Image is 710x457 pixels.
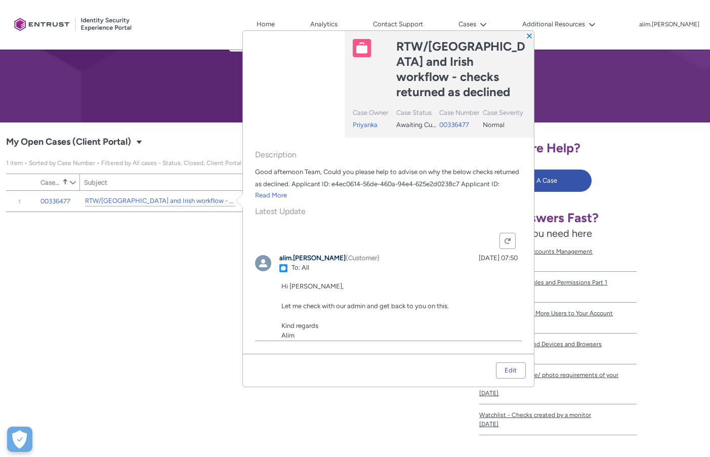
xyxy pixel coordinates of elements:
span: Alim [281,331,295,339]
span: Case Number [40,179,60,186]
div: Case Severity [483,108,524,120]
button: Close [526,32,533,39]
lightning-formatted-date-time: [DATE] [479,390,498,397]
span: (Customer) [346,254,380,262]
button: Submit A Case [479,170,592,192]
p: alim.[PERSON_NAME] [639,21,699,28]
img: Case [353,39,371,57]
span: To: All [291,264,309,271]
button: Cases [456,17,489,33]
a: Contact Support [370,17,426,32]
span: Hi [PERSON_NAME], [281,282,344,290]
span: Let me check with our admin and get back to you on this. [281,302,449,310]
header: Highlights panel header [243,31,534,138]
div: Feed [255,229,522,342]
lightning-formatted-text: RTW/UK and Irish workflow - checks returned as declined [396,39,525,99]
div: Case Owner [353,108,394,120]
div: Cookie Preferences [7,427,32,452]
span: My Open Cases (Client Portal) [6,159,281,167]
span: Latest Update [255,206,522,217]
span: Watchlist - Checks created by a monitor [479,410,637,420]
a: Analytics, opens in new tab [308,17,340,32]
table: My Open Cases (Client Portal) [6,191,457,212]
span: My Open Cases (Client Portal) [6,134,131,150]
a: 00336477 [40,196,70,206]
a: alim.ahmad [255,262,279,270]
span: Find what you need here [479,227,592,239]
span: Kind regards [281,322,318,329]
a: Home [254,17,277,32]
span: Normal [483,121,505,129]
button: Select a List View: Cases [133,136,145,148]
div: Good afternoon Team, Could you please help to advise on why the below checks returned as declined... [255,166,522,190]
button: Additional Resources [520,17,598,32]
a: alim.[PERSON_NAME] [279,254,346,262]
button: User Profile alim.ahmad [639,19,700,29]
span: Dashboard - User Accounts Management [479,247,637,256]
a: Edit [496,363,525,378]
h1: Need Answers Fast? [479,210,637,226]
div: Case Status [396,108,437,120]
a: Priyanka [353,121,378,129]
iframe: Qualified Messenger [531,274,710,457]
a: Read More [255,191,287,199]
lightning-formatted-date-time: [DATE] [479,421,498,428]
div: Case Number [439,108,480,120]
span: Description [255,150,522,160]
a: 00336477 [439,121,469,129]
button: Refresh this feed [499,233,516,249]
button: Open Preferences [7,427,32,452]
img: alim.ahmad [255,255,271,271]
span: Awaiting Customer Feedback [396,121,483,129]
a: RTW/[GEOGRAPHIC_DATA] and Irish workflow - checks returned as declined [85,196,235,206]
a: [DATE] 07:50 [479,254,518,262]
div: Edit [505,363,517,378]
